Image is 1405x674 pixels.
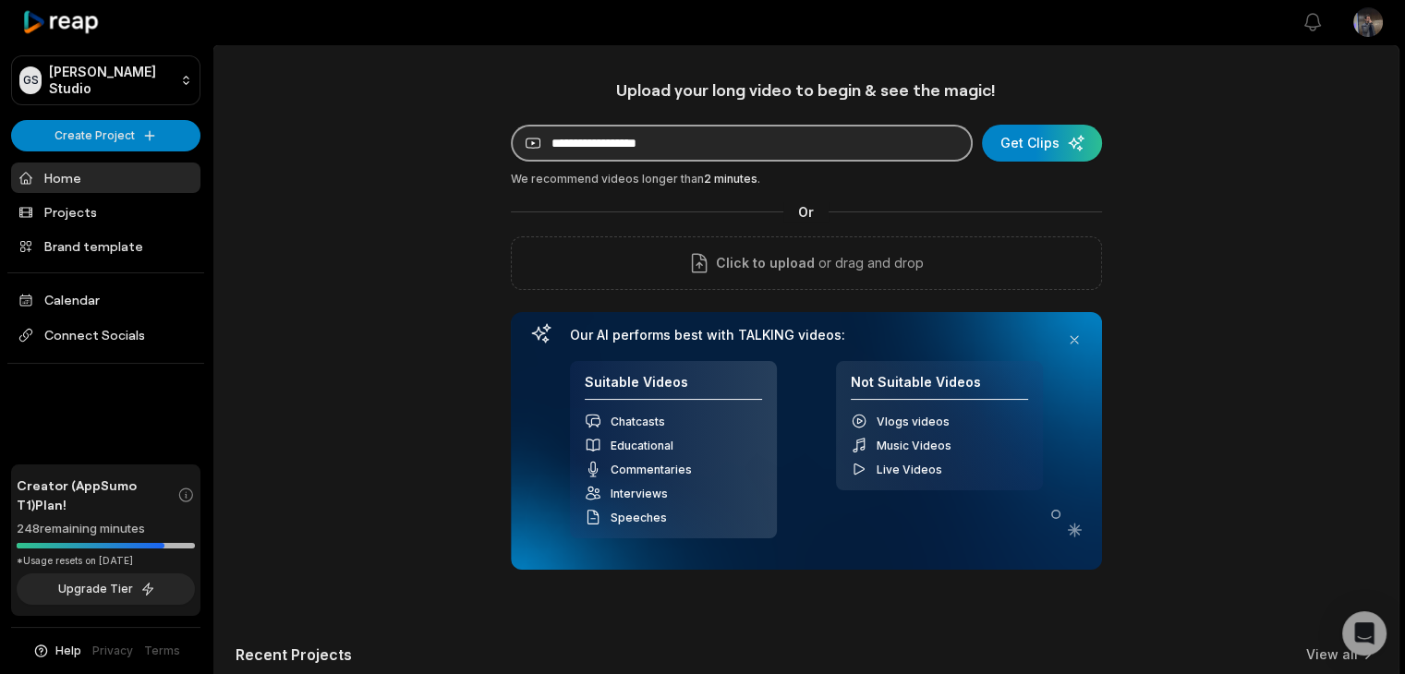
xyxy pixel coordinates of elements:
div: Open Intercom Messenger [1342,611,1387,656]
span: Commentaries [611,463,692,476]
h3: Our AI performs best with TALKING videos: [570,327,1043,343]
span: Creator (AppSumo T1) Plan! [17,475,177,514]
a: Calendar [11,284,200,315]
span: Speeches [611,511,667,524]
span: Or [783,202,829,222]
a: Projects [11,197,200,227]
h4: Suitable Videos [585,374,762,401]
button: Help [32,643,81,659]
button: Create Project [11,120,200,151]
div: GS [19,66,42,94]
span: 2 minutes [704,172,757,186]
a: View all [1306,645,1358,664]
h2: Recent Projects [236,645,352,664]
h4: Not Suitable Videos [851,374,1028,401]
div: 248 remaining minutes [17,520,195,538]
span: Click to upload [716,252,815,274]
div: We recommend videos longer than . [511,171,1102,187]
span: Live Videos [877,463,942,476]
span: Interviews [611,487,668,500]
p: or drag and drop [815,252,924,274]
a: Privacy [92,643,133,659]
span: Vlogs videos [877,415,950,428]
p: [PERSON_NAME] Studio [49,64,173,97]
a: Home [11,162,200,193]
span: Educational [611,439,673,452]
span: Chatcasts [611,415,665,428]
div: *Usage resets on [DATE] [17,554,195,568]
a: Brand template [11,231,200,261]
button: Get Clips [982,125,1102,162]
a: Terms [144,643,180,659]
button: Upgrade Tier [17,573,195,605]
h1: Upload your long video to begin & see the magic! [511,79,1102,101]
span: Music Videos [877,439,951,452]
span: Help [55,643,81,659]
span: Connect Socials [11,319,200,352]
